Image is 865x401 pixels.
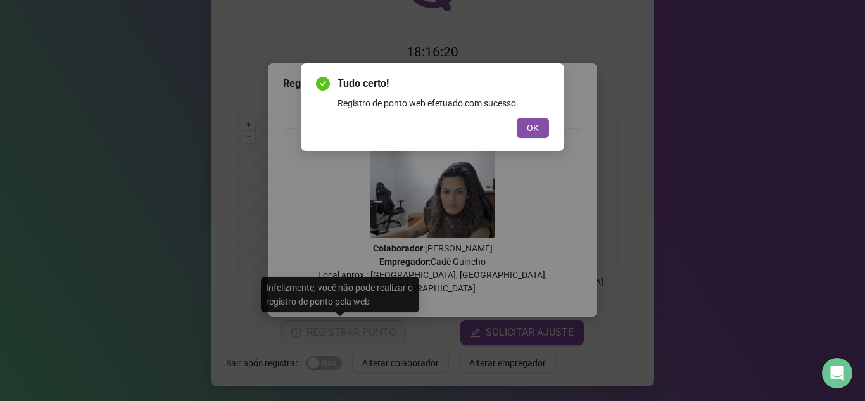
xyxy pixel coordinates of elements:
span: Tudo certo! [338,76,549,91]
div: Registro de ponto web efetuado com sucesso. [338,96,549,110]
span: check-circle [316,77,330,91]
button: OK [517,118,549,138]
div: Open Intercom Messenger [822,358,852,388]
span: OK [527,121,539,135]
